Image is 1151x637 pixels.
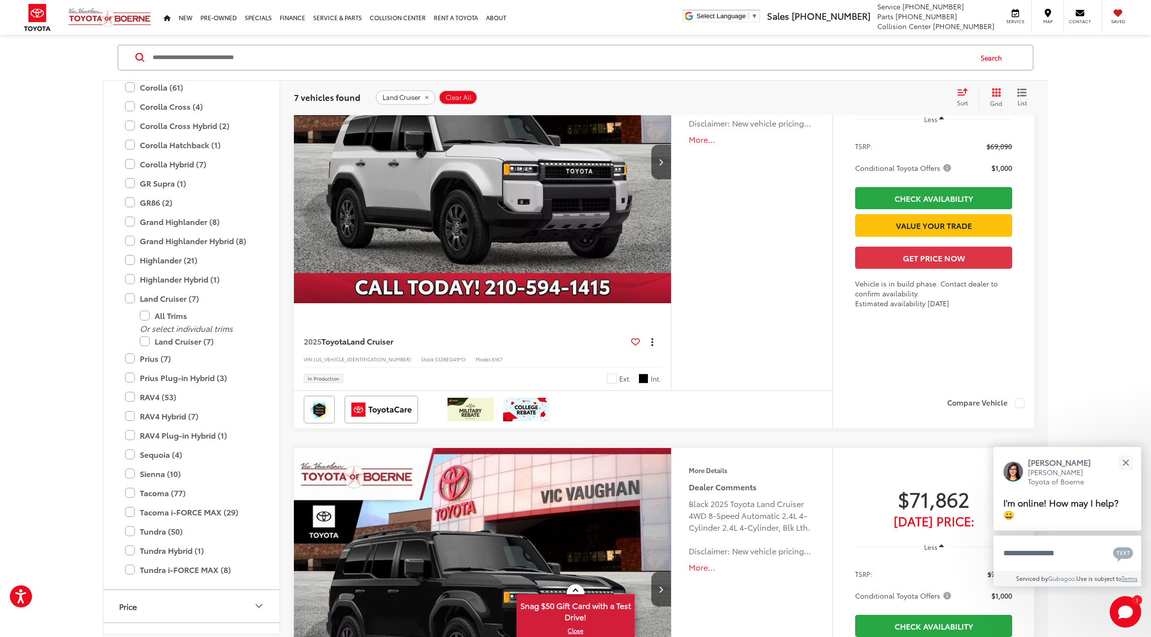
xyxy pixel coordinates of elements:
span: TSRP: [855,569,872,579]
button: Conditional Toyota Offers [855,591,955,601]
button: Next image [651,145,671,179]
span: Toyota [321,335,347,347]
span: VIN: [304,355,314,363]
p: [PERSON_NAME] Toyota of Boerne [1028,468,1101,487]
span: Serviced by [1016,574,1048,582]
span: Sales [767,9,789,22]
label: All Trims [140,307,258,324]
label: GR Supra (1) [125,175,258,192]
button: Close [1115,452,1136,473]
span: Saved [1107,18,1129,25]
span: $69,090 [987,141,1012,151]
input: Search by Make, Model, or Keyword [152,46,971,69]
h5: Dealer Comments [689,481,815,493]
a: Check Availability [855,615,1012,637]
span: Grid [990,99,1002,107]
span: Select Language [697,12,746,20]
img: /static/brand-toyota/National_Assets/toyota-military-rebate.jpeg?height=48 [448,398,494,421]
span: Black Leather [639,374,648,383]
a: Check Availability [855,187,1012,209]
img: Toyota Safety Sense Vic Vaughan Toyota of Boerne Boerne TX [306,398,333,421]
span: Snag $50 Gift Card with a Test Drive! [517,595,634,625]
svg: Text [1113,546,1133,562]
label: Tundra Hybrid (1) [125,542,258,559]
button: Toggle Chat Window [1110,596,1141,628]
label: Prius (7) [125,350,258,367]
button: Actions [644,333,661,350]
span: [DATE] Price: [855,516,1012,526]
label: RAV4 Plug-in Hybrid (1) [125,427,258,444]
label: Sienna (10) [125,465,258,482]
a: Value Your Trade [855,214,1012,236]
span: Service [877,1,900,11]
img: ToyotaCare Vic Vaughan Toyota of Boerne Boerne TX [347,398,416,421]
button: Get Price Now [855,247,1012,269]
button: Next image [651,572,671,606]
span: 2025 [304,335,321,347]
label: Grand Highlander (8) [125,213,258,230]
button: Less [919,110,949,128]
span: Clear All [446,94,472,101]
label: Corolla Hybrid (7) [125,156,258,173]
label: Tacoma (77) [125,484,258,502]
span: Less [924,115,937,124]
div: Price [119,602,137,611]
span: S128EQ49*O [435,355,466,363]
button: Conditional Toyota Offers [855,163,955,173]
button: Chat with SMS [1110,542,1136,564]
label: GR86 (2) [125,194,258,211]
button: remove Land%20Cruiser [376,90,436,105]
a: Gubagoo. [1048,574,1076,582]
span: In Production [308,376,339,381]
button: Clear All [439,90,478,105]
label: Tacoma i-FORCE MAX (29) [125,504,258,521]
label: RAV4 (53) [125,388,258,406]
img: /static/brand-toyota/National_Assets/toyota-college-grad.jpeg?height=48 [503,398,549,421]
span: [PHONE_NUMBER] [792,9,870,22]
span: Ext. [619,374,631,383]
svg: Start Chat [1110,596,1141,628]
span: Collision Center [877,21,931,31]
span: $1,000 [991,163,1012,173]
span: 1 [1136,598,1138,602]
label: Sequoia (4) [125,446,258,463]
button: List View [1010,88,1034,107]
span: 7 vehicles found [294,91,360,103]
span: dropdown dots [651,338,653,346]
label: Corolla Hatchback (1) [125,136,258,154]
span: Stock: [421,355,435,363]
span: Land Cruiser [383,94,420,101]
img: 2025 Toyota Land Cruiser FT4WD [293,20,672,304]
button: More... [689,134,815,145]
a: 2025 Toyota Land Cruiser FT4WD2025 Toyota Land Cruiser FT4WD2025 Toyota Land Cruiser FT4WD2025 To... [293,20,672,303]
textarea: Type your message [993,536,1141,571]
div: Price [253,600,265,612]
div: 2025 Toyota Land Cruiser Land Cruiser 0 [293,20,672,303]
button: PricePrice [103,590,281,622]
label: Land Cruiser (7) [140,333,258,350]
label: Tundra i-FORCE MAX (8) [125,561,258,578]
h4: More Details [689,467,815,474]
a: Terms [1121,574,1138,582]
span: [US_VEHICLE_IDENTIFICATION_NUMBER] [314,355,411,363]
label: Highlander Hybrid (1) [125,271,258,288]
label: Highlander (21) [125,252,258,269]
p: [PERSON_NAME] [1028,457,1101,468]
span: $71,862 [988,569,1012,579]
label: Corolla (61) [125,79,258,96]
span: $71,862 [855,486,1012,511]
button: Search [971,45,1016,70]
span: [PHONE_NUMBER] [895,11,957,21]
span: Model: [476,355,492,363]
i: Or select individual trims [140,322,233,334]
button: Select sort value [952,88,979,107]
span: [PHONE_NUMBER] [902,1,964,11]
label: RAV4 Hybrid (7) [125,408,258,425]
button: Less [919,538,949,556]
button: More... [689,562,815,573]
a: Select Language​ [697,12,758,20]
span: Int. [651,374,661,383]
label: Prius Plug-in Hybrid (3) [125,369,258,386]
div: Close[PERSON_NAME][PERSON_NAME] Toyota of BoerneI'm online! How may I help? 😀Type your messageCha... [993,447,1141,586]
span: Parts [877,11,894,21]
